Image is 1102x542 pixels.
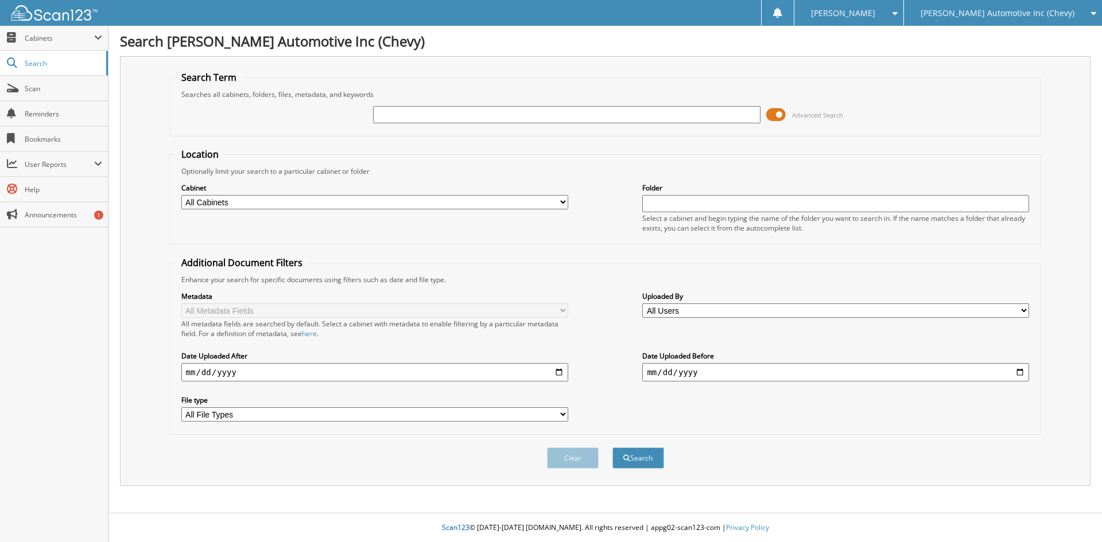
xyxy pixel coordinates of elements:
[25,134,102,144] span: Bookmarks
[176,89,1035,99] div: Searches all cabinets, folders, files, metadata, and keywords
[176,275,1035,284] div: Enhance your search for specific documents using filters such as date and file type.
[176,256,308,269] legend: Additional Document Filters
[181,291,568,301] label: Metadata
[642,363,1029,381] input: end
[176,148,224,161] legend: Location
[442,522,469,532] span: Scan123
[181,363,568,381] input: start
[547,447,599,469] button: Clear
[25,59,100,68] span: Search
[726,522,769,532] a: Privacy Policy
[25,33,94,43] span: Cabinets
[25,159,94,169] span: User Reports
[642,213,1029,233] div: Select a cabinet and begin typing the name of the folder you want to search in. If the name match...
[642,291,1029,301] label: Uploaded By
[181,319,568,338] div: All metadata fields are searched by default. Select a cabinet with metadata to enable filtering b...
[176,166,1035,176] div: Optionally limit your search to a particular cabinet or folder
[181,395,568,405] label: File type
[181,183,568,193] label: Cabinet
[642,183,1029,193] label: Folder
[642,351,1029,361] label: Date Uploaded Before
[25,210,102,220] span: Announcements
[792,111,843,119] span: Advanced Search
[25,185,102,194] span: Help
[302,329,317,338] a: here
[181,351,568,361] label: Date Uploaded After
[120,32,1091,50] h1: Search [PERSON_NAME] Automotive Inc (Chevy)
[921,10,1074,17] span: [PERSON_NAME] Automotive Inc (Chevy)
[811,10,875,17] span: [PERSON_NAME]
[11,5,98,21] img: scan123-logo-white.svg
[94,210,103,220] div: 1
[612,447,664,469] button: Search
[108,514,1102,542] div: © [DATE]-[DATE] [DOMAIN_NAME]. All rights reserved | appg02-scan123-com |
[176,71,242,84] legend: Search Term
[25,109,102,119] span: Reminders
[25,84,102,93] span: Scan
